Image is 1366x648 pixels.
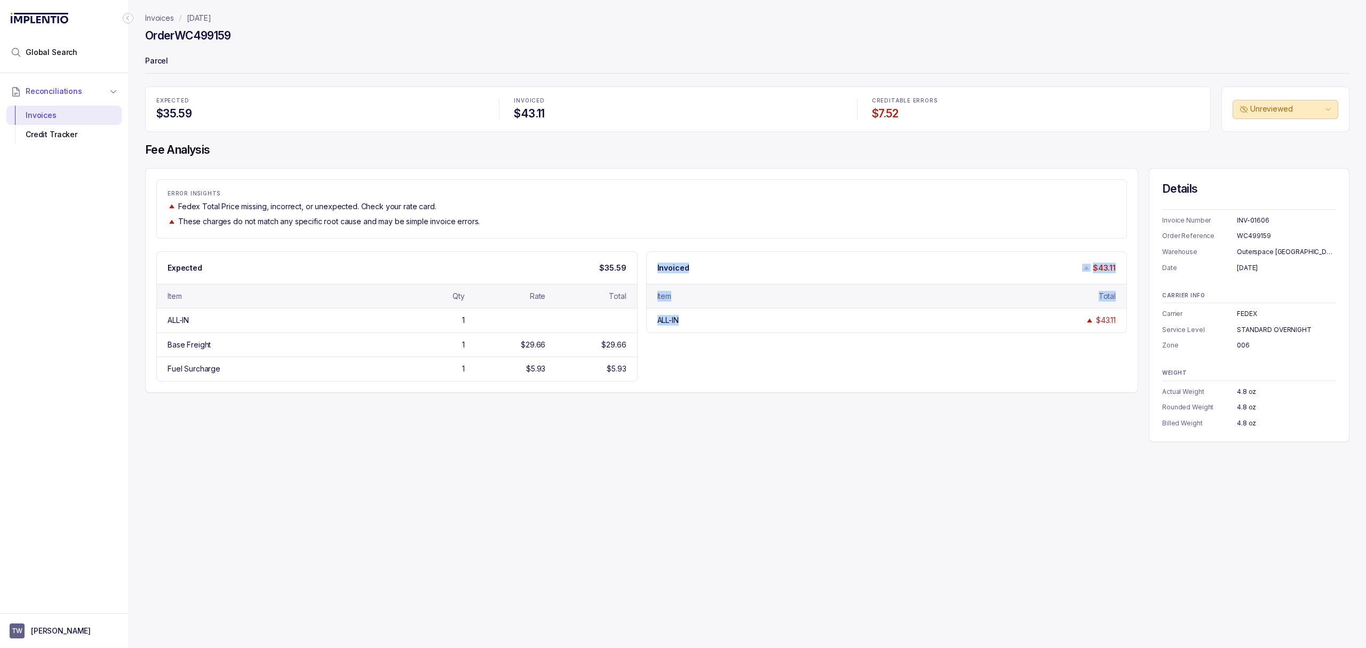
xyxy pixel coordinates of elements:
span: Global Search [26,47,77,58]
img: trend image [168,202,176,210]
button: Unreviewed [1233,100,1338,119]
div: $43.11 [1096,315,1116,326]
div: Outerspace [GEOGRAPHIC_DATA] [1237,247,1336,257]
p: CREDITABLE ERRORS [872,98,1200,104]
a: [DATE] [187,13,211,23]
h4: $35.59 [156,106,484,121]
div: STANDARD OVERNIGHT [1237,325,1336,335]
div: Base Freight [168,339,211,350]
div: Item [168,291,181,302]
h4: Details [1162,181,1336,196]
p: Unreviewed [1250,104,1323,114]
div: $29.66 [521,339,545,350]
div: 006 [1237,340,1336,351]
p: Date [1162,263,1237,273]
div: 4.8 oz [1237,402,1336,413]
div: 1 [462,339,465,350]
button: Reconciliations [6,80,122,103]
nav: breadcrumb [145,13,211,23]
div: INV-01606 [1237,215,1336,226]
p: Order Reference [1162,231,1237,241]
p: INVOICED [514,98,841,104]
div: Credit Tracker [15,125,113,144]
p: Carrier [1162,309,1237,319]
div: Rate [530,291,545,302]
div: Collapse Icon [122,12,134,25]
p: Fedex Total Price missing, incorrect, or unexpected. Check your rate card. [178,201,436,212]
p: WEIGHT [1162,370,1336,376]
h4: $7.52 [872,106,1200,121]
p: Billed Weight [1162,418,1237,429]
img: trend image [168,218,176,226]
a: Invoices [145,13,174,23]
h4: Fee Analysis [145,143,1349,157]
img: trend image [1085,317,1094,325]
p: Rounded Weight [1162,402,1237,413]
p: These charges do not match any specific root cause and may be simple invoice errors. [178,216,480,227]
div: 1 [462,315,465,326]
div: Total [1099,291,1116,302]
div: $5.93 [607,363,626,374]
div: Item [657,291,671,302]
img: trend image [1082,264,1091,272]
h4: Order WC499159 [145,28,231,43]
div: Fuel Surcharge [168,363,220,374]
p: Invoice Number [1162,215,1237,226]
div: FEDEX [1237,309,1336,319]
span: Reconciliations [26,86,82,97]
p: Expected [168,263,202,273]
h4: $43.11 [514,106,841,121]
p: Zone [1162,340,1237,351]
div: [DATE] [1237,263,1336,273]
div: 4.8 oz [1237,386,1336,397]
div: $5.93 [526,363,545,374]
div: $29.66 [601,339,626,350]
p: Actual Weight [1162,386,1237,397]
p: EXPECTED [156,98,484,104]
div: Invoices [15,106,113,125]
div: 4.8 oz [1237,418,1336,429]
div: ALL-IN [168,315,189,326]
p: $43.11 [1093,263,1116,273]
button: User initials[PERSON_NAME] [10,623,118,638]
p: [PERSON_NAME] [31,626,91,636]
p: $35.59 [599,263,626,273]
span: User initials [10,623,25,638]
p: Service Level [1162,325,1237,335]
p: ERROR INSIGHTS [168,191,1116,197]
p: Warehouse [1162,247,1237,257]
div: ALL-IN [657,315,679,326]
p: CARRIER INFO [1162,293,1336,299]
div: WC499159 [1237,231,1336,241]
div: Reconciliations [6,104,122,147]
p: Parcel [145,51,1349,73]
div: Total [609,291,626,302]
div: Qty [452,291,465,302]
p: Invoiced [657,263,689,273]
div: 1 [462,363,465,374]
